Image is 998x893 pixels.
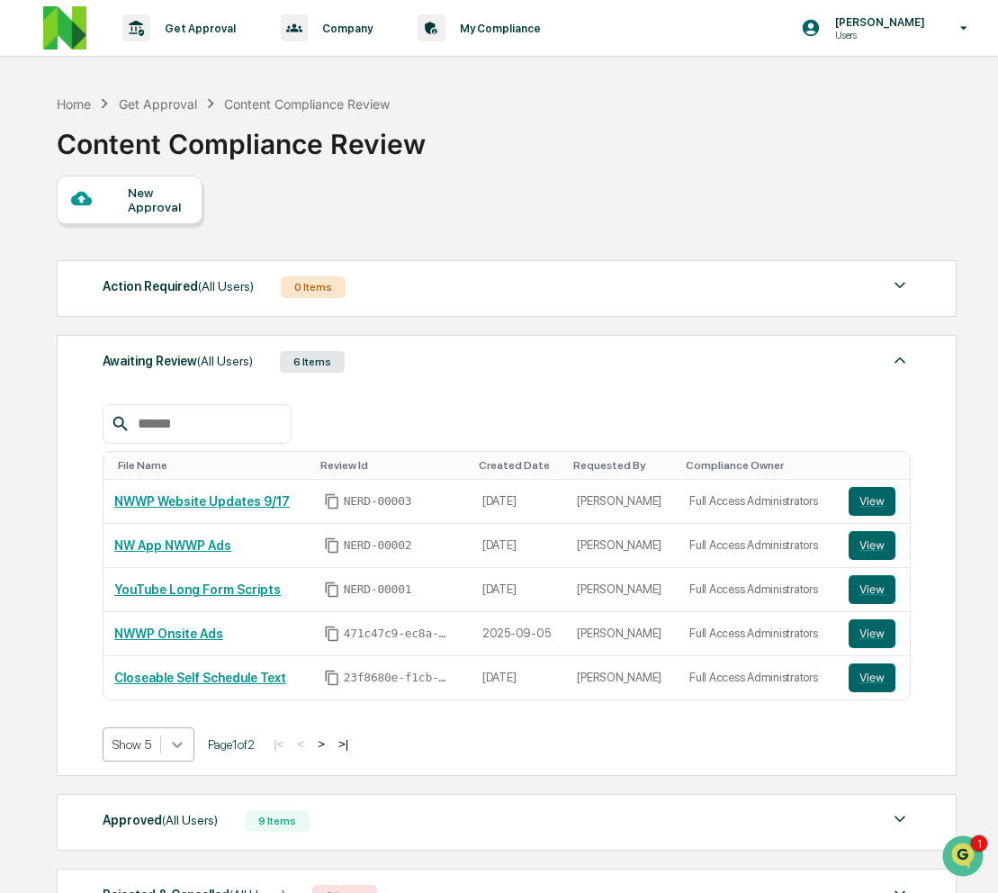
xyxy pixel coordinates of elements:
[472,480,567,524] td: [DATE]
[57,113,426,160] div: Content Compliance Review
[224,96,390,112] div: Content Compliance Review
[127,397,218,411] a: Powered byPylon
[81,138,295,156] div: Start new chat
[344,671,452,685] span: 23f8680e-f1cb-4323-9e93-6f16597ece8b
[344,538,412,553] span: NERD-00002
[849,619,895,648] button: View
[573,459,671,472] div: Toggle SortBy
[103,275,254,298] div: Action Required
[119,96,197,112] div: Get Approval
[472,568,567,612] td: [DATE]
[36,246,50,260] img: 1746055101610-c473b297-6a78-478c-a979-82029cc54cd1
[889,349,911,371] img: caret
[849,575,900,604] a: View
[279,196,328,218] button: See all
[566,612,679,656] td: [PERSON_NAME]
[149,245,156,259] span: •
[679,612,837,656] td: Full Access Administrators
[324,626,340,642] span: Copy Id
[198,279,254,293] span: (All Users)
[333,736,354,752] button: >|
[324,537,340,554] span: Copy Id
[130,321,145,336] div: 🗄️
[849,487,895,516] button: View
[81,156,247,170] div: We're available if you need us!
[114,494,290,509] a: NWWP Website Updates 9/17
[849,575,895,604] button: View
[940,834,989,882] iframe: Open customer support
[344,582,412,597] span: NERD-00001
[18,38,328,67] p: How can we help?
[566,568,679,612] td: [PERSON_NAME]
[118,459,305,472] div: Toggle SortBy
[472,656,567,699] td: [DATE]
[889,808,911,830] img: caret
[849,531,900,560] a: View
[479,459,560,472] div: Toggle SortBy
[679,568,837,612] td: Full Access Administrators
[312,736,330,752] button: >
[18,200,121,214] div: Past conversations
[821,15,934,29] p: [PERSON_NAME]
[686,459,830,472] div: Toggle SortBy
[208,737,255,752] span: Page 1 of 2
[179,398,218,411] span: Pylon
[472,612,567,656] td: 2025-09-05
[849,663,900,692] a: View
[344,627,452,641] span: 471c47c9-ec8a-47f7-8d07-e4c1a0ceb988
[445,22,550,35] p: My Compliance
[245,810,310,832] div: 9 Items
[38,138,70,170] img: 8933085812038_c878075ebb4cc5468115_72.jpg
[281,276,346,298] div: 0 Items
[566,480,679,524] td: [PERSON_NAME]
[114,627,223,641] a: NWWP Onsite Ads
[679,656,837,699] td: Full Access Administrators
[11,347,121,379] a: 🔎Data Lookup
[36,320,116,338] span: Preclearance
[18,138,50,170] img: 1746055101610-c473b297-6a78-478c-a979-82029cc54cd1
[114,538,231,553] a: NW App NWWP Ads
[103,808,218,832] div: Approved
[849,531,895,560] button: View
[566,656,679,699] td: [PERSON_NAME]
[308,22,382,35] p: Company
[324,670,340,686] span: Copy Id
[18,356,32,370] div: 🔎
[679,480,837,524] td: Full Access Administrators
[36,354,113,372] span: Data Lookup
[43,6,86,50] img: logo
[344,494,412,509] span: NERD-00003
[324,493,340,510] span: Copy Id
[566,524,679,568] td: [PERSON_NAME]
[292,736,310,752] button: <
[57,96,91,112] div: Home
[306,143,328,165] button: Start new chat
[852,459,904,472] div: Toggle SortBy
[114,582,281,597] a: YouTube Long Form Scripts
[159,245,196,259] span: [DATE]
[103,349,253,373] div: Awaiting Review
[821,29,934,41] p: Users
[18,321,32,336] div: 🖐️
[849,487,900,516] a: View
[114,671,286,685] a: Closeable Self Schedule Text
[849,663,895,692] button: View
[11,312,123,345] a: 🖐️Preclearance
[197,354,253,368] span: (All Users)
[320,459,464,472] div: Toggle SortBy
[268,736,289,752] button: |<
[849,619,900,648] a: View
[162,813,218,827] span: (All Users)
[150,22,245,35] p: Get Approval
[56,245,146,259] span: [PERSON_NAME]
[123,312,230,345] a: 🗄️Attestations
[148,320,223,338] span: Attestations
[128,185,188,214] div: New Approval
[679,524,837,568] td: Full Access Administrators
[280,351,345,373] div: 6 Items
[18,228,47,257] img: Jack Rasmussen
[889,275,911,296] img: caret
[324,582,340,598] span: Copy Id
